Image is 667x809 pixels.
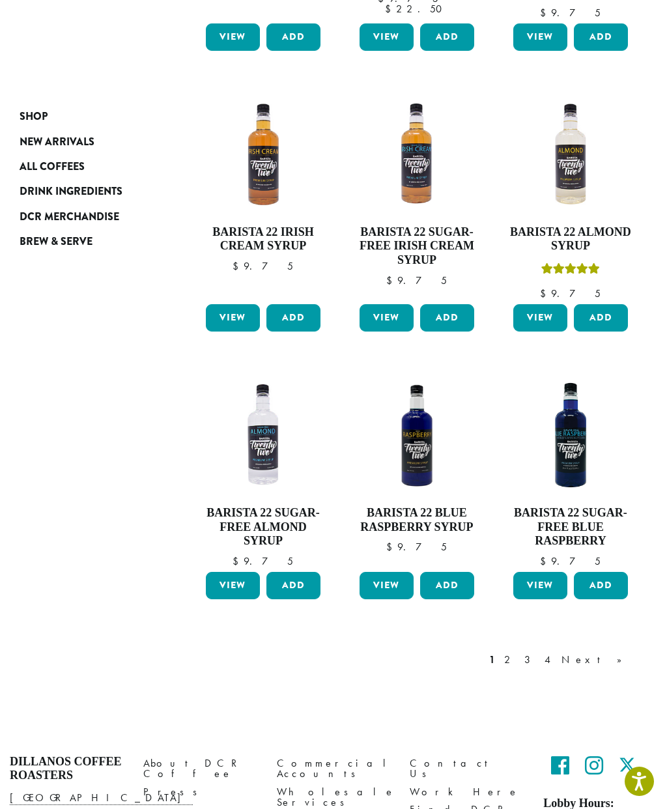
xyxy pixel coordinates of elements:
[502,652,518,668] a: 2
[206,572,260,599] a: View
[542,652,555,668] a: 4
[513,572,567,599] a: View
[20,184,122,200] span: Drink Ingredients
[203,225,324,253] h4: Barista 22 Irish Cream Syrup
[386,274,397,287] span: $
[356,94,477,299] a: Barista 22 Sugar-Free Irish Cream Syrup $9.75
[487,652,498,668] a: 1
[574,572,628,599] button: Add
[356,375,477,496] img: B22-Blue-Raspberry-1200x-300x300.png
[20,205,147,229] a: DCR Merchandise
[540,554,551,568] span: $
[386,540,447,554] bdi: 9.75
[203,375,324,567] a: Barista 22 Sugar-Free Almond Syrup $9.75
[420,23,474,51] button: Add
[574,304,628,332] button: Add
[356,506,477,534] h4: Barista 22 Blue Raspberry Syrup
[510,375,631,496] img: SF-BLUE-RASPBERRY-e1715970249262.png
[206,23,260,51] a: View
[510,94,631,215] img: ALMOND-300x300.png
[541,261,600,281] div: Rated 5.00 out of 5
[410,755,524,783] a: Contact Us
[20,104,147,129] a: Shop
[206,304,260,332] a: View
[513,304,567,332] a: View
[356,375,477,567] a: Barista 22 Blue Raspberry Syrup $9.75
[385,2,448,16] bdi: 22.50
[559,652,634,668] a: Next »
[540,287,601,300] bdi: 9.75
[386,540,397,554] span: $
[540,6,601,20] bdi: 9.75
[20,109,48,125] span: Shop
[385,2,396,16] span: $
[143,755,257,783] a: About DCR Coffee
[266,23,320,51] button: Add
[266,572,320,599] button: Add
[20,179,147,204] a: Drink Ingredients
[510,225,631,253] h4: Barista 22 Almond Syrup
[233,554,293,568] bdi: 9.75
[233,554,244,568] span: $
[386,274,447,287] bdi: 9.75
[510,506,631,548] h4: Barista 22 Sugar-Free Blue Raspberry
[266,304,320,332] button: Add
[20,229,147,254] a: Brew & Serve
[10,755,124,783] h4: Dillanos Coffee Roasters
[277,755,391,783] a: Commercial Accounts
[540,287,551,300] span: $
[233,259,244,273] span: $
[420,304,474,332] button: Add
[540,554,601,568] bdi: 9.75
[574,23,628,51] button: Add
[510,94,631,299] a: Barista 22 Almond SyrupRated 5.00 out of 5 $9.75
[203,375,324,496] img: B22-SF-ALMOND-300x300.png
[203,506,324,548] h4: Barista 22 Sugar-Free Almond Syrup
[540,6,551,20] span: $
[20,159,85,175] span: All Coffees
[420,572,474,599] button: Add
[510,375,631,567] a: Barista 22 Sugar-Free Blue Raspberry $9.75
[20,154,147,179] a: All Coffees
[513,23,567,51] a: View
[233,259,293,273] bdi: 9.75
[356,225,477,268] h4: Barista 22 Sugar-Free Irish Cream Syrup
[360,304,414,332] a: View
[356,94,477,215] img: SF-IRISH-CREAM-300x300.png
[20,209,119,225] span: DCR Merchandise
[360,572,414,599] a: View
[20,234,92,250] span: Brew & Serve
[410,783,524,801] a: Work Here
[203,94,324,215] img: IRISH-CREAM-300x300.png
[522,652,538,668] a: 3
[203,94,324,299] a: Barista 22 Irish Cream Syrup $9.75
[20,129,147,154] a: New Arrivals
[20,134,94,150] span: New Arrivals
[143,783,257,801] a: Press
[360,23,414,51] a: View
